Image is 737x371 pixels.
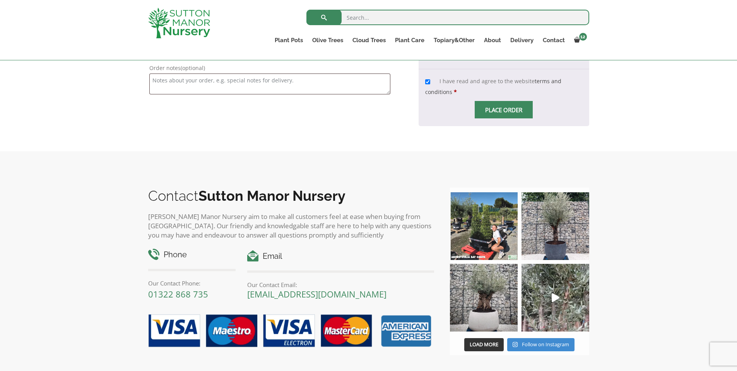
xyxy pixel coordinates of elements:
[538,35,569,46] a: Contact
[569,35,589,46] a: 12
[148,249,236,261] h4: Phone
[470,341,498,348] span: Load More
[450,192,518,260] img: Our elegant & picturesque Angustifolia Cones are an exquisite addition to your Bay Tree collectio...
[506,35,538,46] a: Delivery
[522,264,589,332] img: New arrivals Monday morning of beautiful olive trees 🤩🤩 The weather is beautiful this summer, gre...
[450,264,518,332] img: Check out this beauty we potted at our nursery today ❤️‍🔥 A huge, ancient gnarled Olive tree plan...
[425,77,561,96] span: I have read and agree to the website
[464,338,504,351] button: Load More
[348,35,390,46] a: Cloud Trees
[149,63,390,74] label: Order notes
[148,8,210,38] img: logo
[247,288,386,300] a: [EMAIL_ADDRESS][DOMAIN_NAME]
[454,88,457,96] abbr: required
[148,288,208,300] a: 01322 868 735
[308,35,348,46] a: Olive Trees
[142,310,434,352] img: payment-options.png
[270,35,308,46] a: Plant Pots
[429,35,479,46] a: Topiary&Other
[247,250,434,262] h4: Email
[579,33,587,41] span: 12
[148,212,434,240] p: [PERSON_NAME] Manor Nursery aim to make all customers feel at ease when buying from [GEOGRAPHIC_D...
[552,293,559,302] svg: Play
[198,188,345,204] b: Sutton Manor Nursery
[148,279,236,288] p: Our Contact Phone:
[247,280,434,289] p: Our Contact Email:
[522,264,589,332] a: Play
[522,341,569,348] span: Follow on Instagram
[148,188,434,204] h2: Contact
[306,10,589,25] input: Search...
[522,192,589,260] img: A beautiful multi-stem Spanish Olive tree potted in our luxurious fibre clay pots 😍😍
[181,64,205,72] span: (optional)
[513,342,518,347] svg: Instagram
[475,101,533,118] input: Place order
[425,79,430,84] input: I have read and agree to the websiteterms and conditions *
[507,338,574,351] a: Instagram Follow on Instagram
[390,35,429,46] a: Plant Care
[479,35,506,46] a: About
